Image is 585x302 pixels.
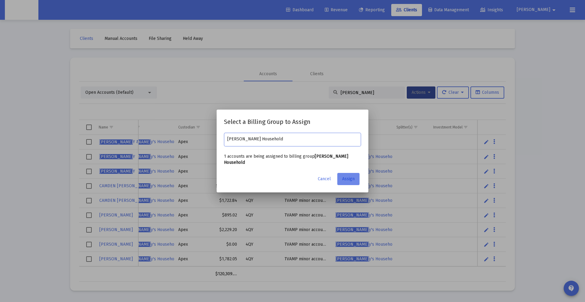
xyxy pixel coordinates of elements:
span: Cancel [318,176,331,181]
h2: Select a Billing Group to Assign [224,117,361,127]
button: Assign [337,173,360,185]
b: [PERSON_NAME] Household [224,154,348,165]
span: Assign [342,176,355,181]
button: Cancel [313,173,336,185]
input: Select a billing group [227,137,358,142]
p: 1 accounts are being assigned to billing group [224,153,361,166]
